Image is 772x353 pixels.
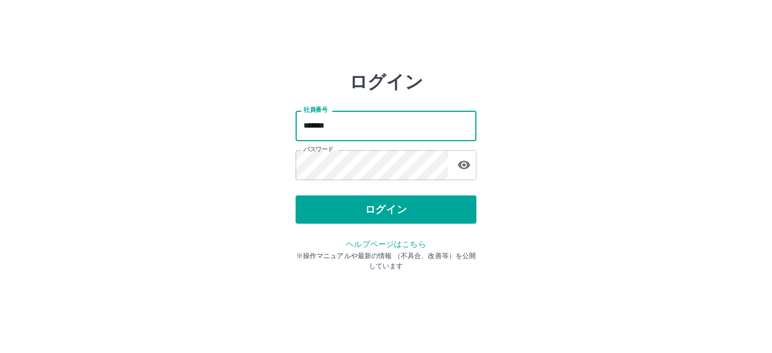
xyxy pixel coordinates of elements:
h2: ログイン [349,71,423,93]
label: 社員番号 [303,106,327,114]
a: ヘルプページはこちら [346,239,426,249]
button: ログイン [296,195,476,224]
label: パスワード [303,145,333,154]
p: ※操作マニュアルや最新の情報 （不具合、改善等）を公開しています [296,251,476,271]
